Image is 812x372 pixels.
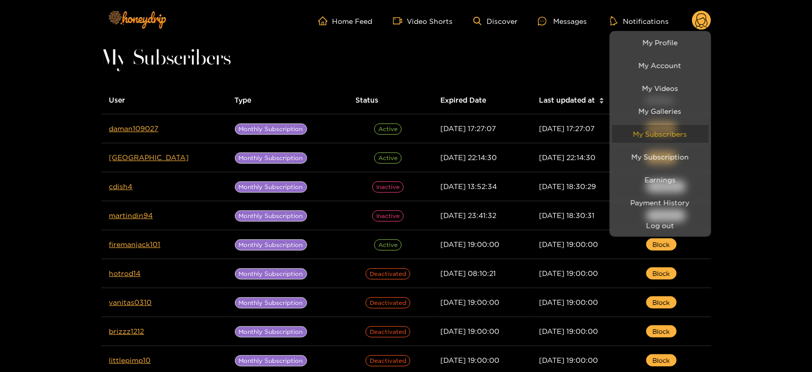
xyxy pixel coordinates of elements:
[612,56,709,74] a: My Account
[612,171,709,189] a: Earnings
[612,216,709,234] button: Log out
[612,194,709,211] a: Payment History
[612,125,709,143] a: My Subscribers
[612,102,709,120] a: My Galleries
[612,34,709,51] a: My Profile
[612,79,709,97] a: My Videos
[612,148,709,166] a: My Subscription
